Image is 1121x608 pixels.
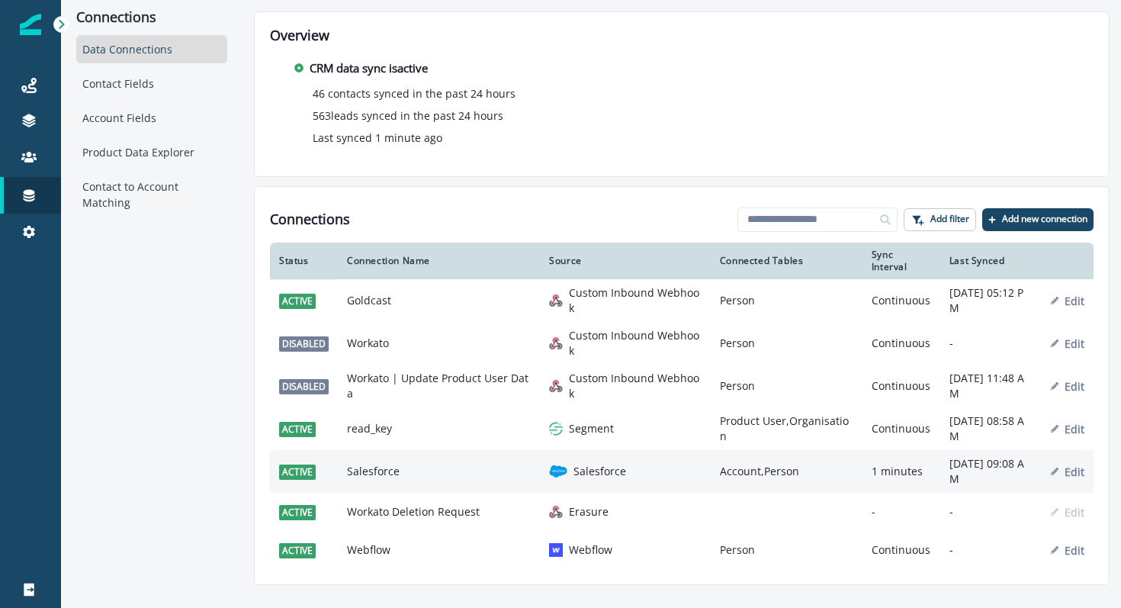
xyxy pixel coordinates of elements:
[720,255,853,267] div: Connected Tables
[338,279,540,322] td: Goldcast
[76,35,227,63] div: Data Connections
[549,255,702,267] div: Source
[313,108,503,124] p: 563 leads synced in the past 24 hours
[338,450,540,493] td: Salesforce
[549,294,563,307] img: generic inbound webhook
[270,450,1094,493] a: activeSalesforcesalesforceSalesforceAccount,Person1 minutes[DATE] 09:08 AMEdit
[1051,379,1084,394] button: Edit
[569,371,702,401] p: Custom Inbound Webhook
[711,322,862,365] td: Person
[279,379,329,394] span: disabled
[270,365,1094,407] a: disabledWorkato | Update Product User Datageneric inbound webhookCustom Inbound WebhookPersonCont...
[711,407,862,450] td: Product User,Organisation
[1051,505,1084,520] button: Edit
[569,421,614,436] p: Segment
[982,208,1094,231] button: Add new connection
[279,543,316,558] span: active
[1065,379,1084,394] p: Edit
[279,255,329,267] div: Status
[76,104,227,132] div: Account Fields
[711,450,862,493] td: Account,Person
[949,542,1033,558] p: -
[76,9,227,26] p: Connections
[949,413,1033,444] p: [DATE] 08:58 AM
[862,365,940,407] td: Continuous
[549,422,563,436] img: segment
[711,279,862,322] td: Person
[279,422,316,437] span: active
[949,336,1033,351] p: -
[347,255,531,267] div: Connection Name
[930,214,969,224] p: Add filter
[338,531,540,569] td: Webflow
[711,531,862,569] td: Person
[270,493,1094,531] a: activeWorkato Deletion RequesterasureErasure--Edit
[904,208,976,231] button: Add filter
[338,365,540,407] td: Workato | Update Product User Data
[711,365,862,407] td: Person
[270,407,1094,450] a: activeread_keysegmentSegmentProduct User,OrganisationContinuous[DATE] 08:58 AMEdit
[76,138,227,166] div: Product Data Explorer
[270,279,1094,322] a: activeGoldcastgeneric inbound webhookCustom Inbound WebhookPersonContinuous[DATE] 05:12 PMEdit
[549,505,563,519] img: erasure
[76,172,227,217] div: Contact to Account Matching
[338,493,540,531] td: Workato Deletion Request
[279,465,316,480] span: active
[862,450,940,493] td: 1 minutes
[1051,422,1084,436] button: Edit
[1065,294,1084,308] p: Edit
[1051,294,1084,308] button: Edit
[573,464,626,479] p: Salesforce
[338,322,540,365] td: Workato
[1065,422,1084,436] p: Edit
[949,371,1033,401] p: [DATE] 11:48 AM
[862,322,940,365] td: Continuous
[279,336,329,352] span: disabled
[1051,465,1084,479] button: Edit
[1065,543,1084,558] p: Edit
[1065,336,1084,351] p: Edit
[270,531,1094,569] a: activeWebflowwebflowWebflowPersonContinuous-Edit
[76,69,227,98] div: Contact Fields
[862,407,940,450] td: Continuous
[313,85,516,101] p: 46 contacts synced in the past 24 hours
[949,456,1033,487] p: [DATE] 09:08 AM
[549,543,563,557] img: webflow
[569,285,702,316] p: Custom Inbound Webhook
[20,14,41,35] img: Inflection
[1051,543,1084,558] button: Edit
[1002,214,1087,224] p: Add new connection
[270,211,350,228] h1: Connections
[862,531,940,569] td: Continuous
[313,130,442,146] p: Last synced 1 minute ago
[569,504,609,520] p: Erasure
[310,60,428,77] p: CRM data sync is active
[270,27,1094,44] h2: Overview
[549,336,563,350] img: generic inbound webhook
[549,462,567,481] img: salesforce
[270,322,1094,365] a: disabledWorkatogeneric inbound webhookCustom Inbound WebhookPersonContinuous-Edit
[1065,465,1084,479] p: Edit
[279,294,316,309] span: active
[949,504,1033,520] p: -
[569,328,702,359] p: Custom Inbound Webhook
[872,249,931,273] div: Sync Interval
[549,379,563,393] img: generic inbound webhook
[338,407,540,450] td: read_key
[1065,505,1084,520] p: Edit
[949,285,1033,316] p: [DATE] 05:12 PM
[569,542,612,558] p: Webflow
[862,279,940,322] td: Continuous
[949,255,1033,267] div: Last Synced
[279,505,316,520] span: active
[862,493,940,531] td: -
[1051,336,1084,351] button: Edit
